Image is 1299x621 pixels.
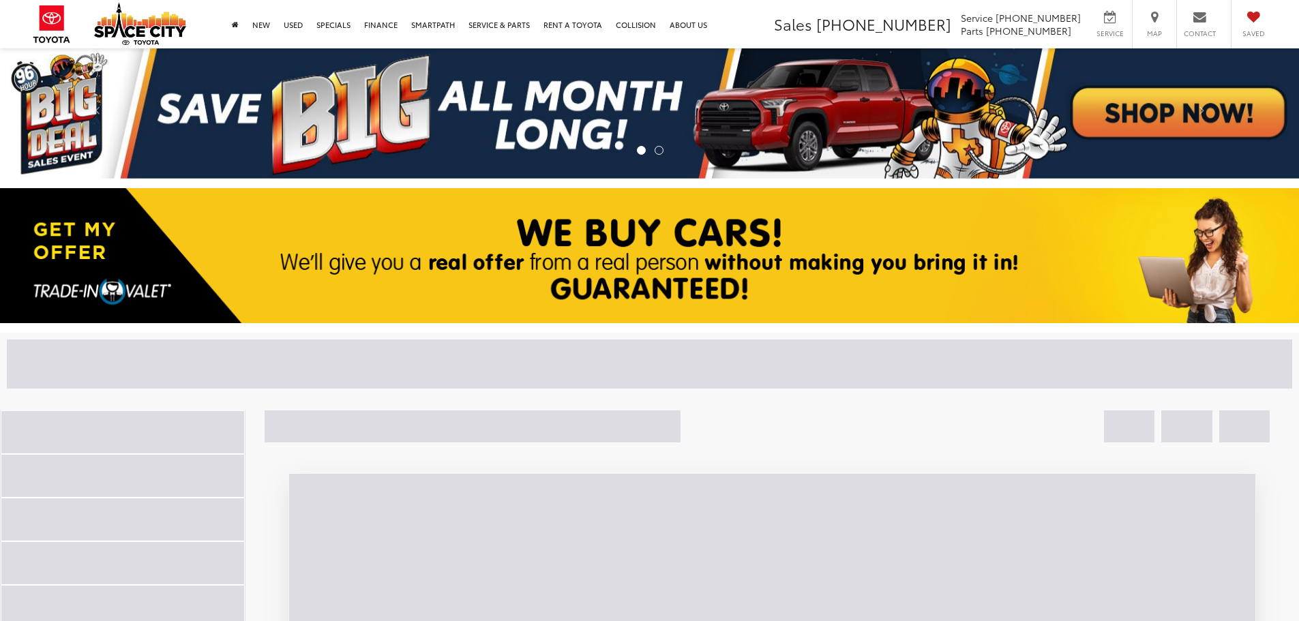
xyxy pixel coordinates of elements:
[1184,29,1216,38] span: Contact
[986,24,1071,37] span: [PHONE_NUMBER]
[1139,29,1169,38] span: Map
[774,13,812,35] span: Sales
[1094,29,1125,38] span: Service
[94,3,186,45] img: Space City Toyota
[996,11,1081,25] span: [PHONE_NUMBER]
[816,13,951,35] span: [PHONE_NUMBER]
[1238,29,1268,38] span: Saved
[961,11,993,25] span: Service
[961,24,983,37] span: Parts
